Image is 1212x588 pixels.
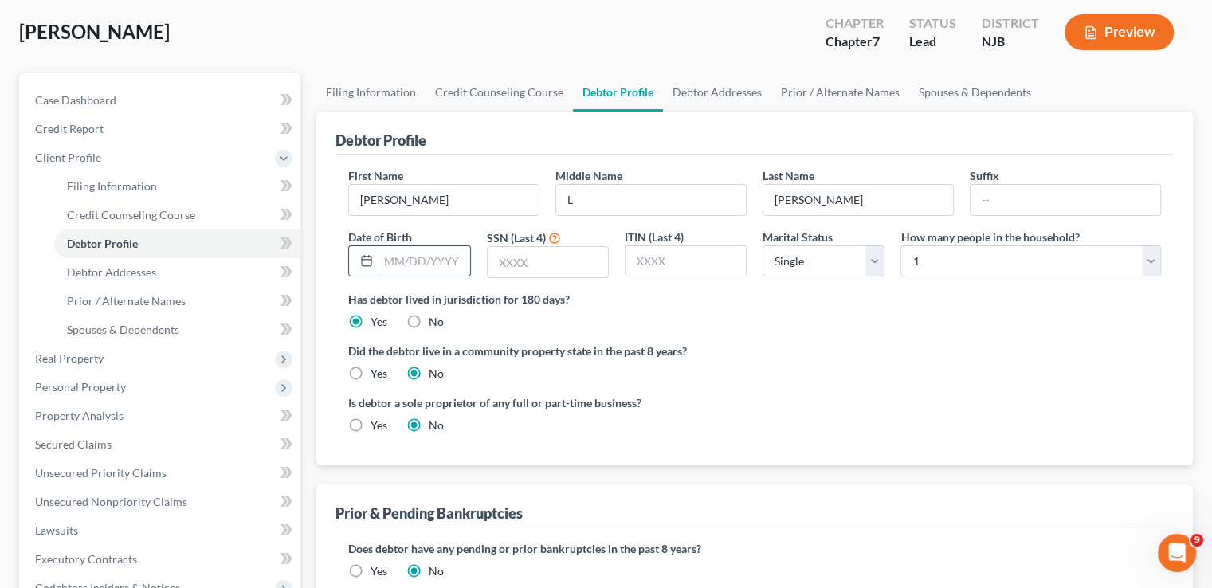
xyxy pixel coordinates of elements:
[67,208,195,221] span: Credit Counseling Course
[67,265,156,279] span: Debtor Addresses
[371,314,387,330] label: Yes
[348,167,403,184] label: First Name
[349,185,539,215] input: --
[348,291,1161,308] label: Has debtor lived in jurisdiction for 180 days?
[371,563,387,579] label: Yes
[316,73,426,112] a: Filing Information
[35,552,137,566] span: Executory Contracts
[22,402,300,430] a: Property Analysis
[335,504,523,523] div: Prior & Pending Bankruptcies
[35,495,187,508] span: Unsecured Nonpriority Claims
[1190,534,1203,547] span: 9
[22,430,300,459] a: Secured Claims
[22,545,300,574] a: Executory Contracts
[873,33,880,49] span: 7
[626,246,746,276] input: XXXX
[22,459,300,488] a: Unsecured Priority Claims
[1158,534,1196,572] iframe: Intercom live chat
[909,33,956,51] div: Lead
[22,488,300,516] a: Unsecured Nonpriority Claims
[35,466,167,480] span: Unsecured Priority Claims
[35,380,126,394] span: Personal Property
[35,351,104,365] span: Real Property
[909,73,1041,112] a: Spouses & Dependents
[556,185,746,215] input: M.I
[54,287,300,316] a: Prior / Alternate Names
[348,540,1161,557] label: Does debtor have any pending or prior bankruptcies in the past 8 years?
[348,229,412,245] label: Date of Birth
[379,246,469,276] input: MM/DD/YYYY
[1065,14,1174,50] button: Preview
[826,14,884,33] div: Chapter
[35,93,116,107] span: Case Dashboard
[54,229,300,258] a: Debtor Profile
[763,167,814,184] label: Last Name
[54,201,300,229] a: Credit Counseling Course
[35,523,78,537] span: Lawsuits
[67,237,138,250] span: Debtor Profile
[900,229,1079,245] label: How many people in the household?
[35,437,112,451] span: Secured Claims
[35,151,101,164] span: Client Profile
[573,73,663,112] a: Debtor Profile
[970,167,999,184] label: Suffix
[982,33,1039,51] div: NJB
[663,73,771,112] a: Debtor Addresses
[763,229,833,245] label: Marital Status
[19,20,170,43] span: [PERSON_NAME]
[555,167,622,184] label: Middle Name
[22,516,300,545] a: Lawsuits
[429,417,444,433] label: No
[429,563,444,579] label: No
[67,294,186,308] span: Prior / Alternate Names
[348,394,747,411] label: Is debtor a sole proprietor of any full or part-time business?
[54,258,300,287] a: Debtor Addresses
[371,417,387,433] label: Yes
[429,314,444,330] label: No
[426,73,573,112] a: Credit Counseling Course
[771,73,909,112] a: Prior / Alternate Names
[348,343,1161,359] label: Did the debtor live in a community property state in the past 8 years?
[54,172,300,201] a: Filing Information
[763,185,953,215] input: --
[982,14,1039,33] div: District
[971,185,1160,215] input: --
[487,229,546,246] label: SSN (Last 4)
[54,316,300,344] a: Spouses & Dependents
[625,229,684,245] label: ITIN (Last 4)
[22,86,300,115] a: Case Dashboard
[35,122,104,135] span: Credit Report
[22,115,300,143] a: Credit Report
[67,179,157,193] span: Filing Information
[371,366,387,382] label: Yes
[909,14,956,33] div: Status
[35,409,124,422] span: Property Analysis
[67,323,179,336] span: Spouses & Dependents
[335,131,426,150] div: Debtor Profile
[488,247,608,277] input: XXXX
[429,366,444,382] label: No
[826,33,884,51] div: Chapter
